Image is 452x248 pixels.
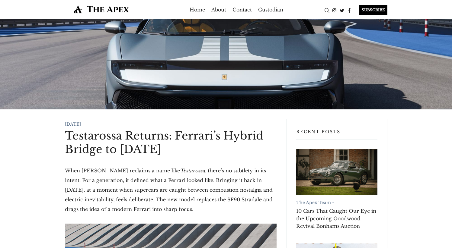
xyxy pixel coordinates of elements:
[65,5,138,14] img: The Apex by Custodian
[296,149,377,195] a: 10 Cars That Caught Our Eye in the Upcoming Goodwood Revival Bonhams Auction
[211,5,226,14] a: About
[338,7,346,13] a: Twitter
[296,129,377,140] h3: Recent Posts
[65,129,277,156] h1: Testarossa Returns: Ferrari’s Hybrid Bridge to [DATE]
[65,121,81,127] time: [DATE]
[190,5,205,14] a: Home
[65,166,277,214] p: When [PERSON_NAME] reclaims a name like , there’s no subtlety in its intent. For a generation, it...
[258,5,283,14] a: Custodian
[232,5,252,14] a: Contact
[353,5,387,15] a: SUBSCRIBE
[323,7,331,13] a: Search
[296,207,377,230] a: 10 Cars That Caught Our Eye in the Upcoming Goodwood Revival Bonhams Auction
[296,200,334,205] a: The Apex Team -
[331,7,338,13] a: Instagram
[180,168,205,174] em: Testarossa
[346,7,353,13] a: Facebook
[359,5,387,15] div: SUBSCRIBE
